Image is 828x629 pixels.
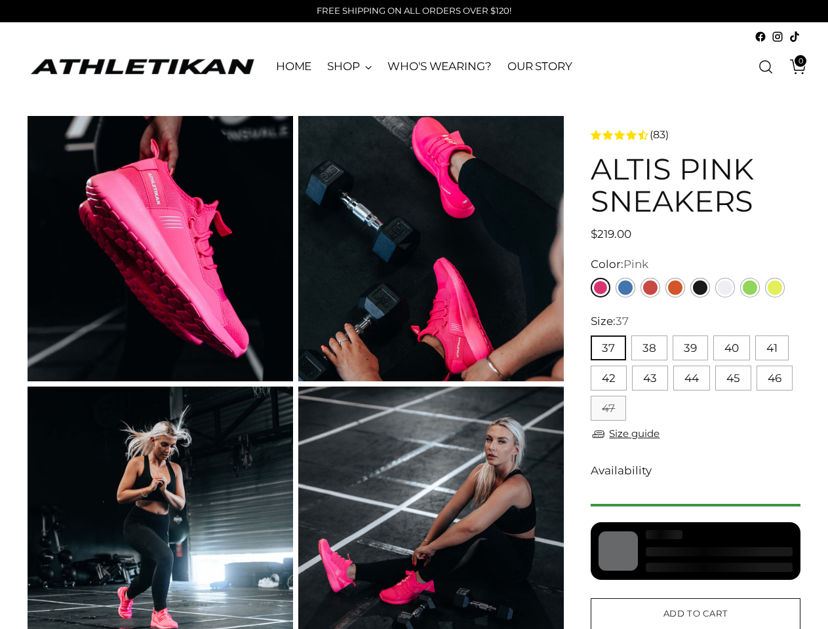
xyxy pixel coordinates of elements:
[623,257,648,271] span: Pink
[632,366,668,391] button: 43
[663,607,728,620] span: Add to cart
[28,116,293,381] img: ALTIS Pink Sneakers
[591,335,626,360] button: 37
[591,278,610,297] a: Pink
[715,366,751,391] button: 45
[755,335,789,360] button: 41
[650,127,669,143] span: (83)
[28,56,257,77] a: ATHLETIKAN
[795,55,806,67] span: 0
[757,366,793,391] button: 46
[715,278,735,297] a: White
[387,52,492,81] a: WHO'S WEARING?
[591,227,631,240] span: $219.00
[780,54,806,80] a: Open cart modal
[753,54,779,80] a: Open search modal
[591,313,629,330] label: Size:
[327,52,372,81] a: SHOP
[616,314,629,328] span: 37
[591,426,660,442] a: Size guide
[740,278,760,297] a: Green
[673,335,708,360] button: 39
[591,153,800,218] h1: ALTIS Pink Sneakers
[690,278,710,297] a: Black
[616,278,635,297] a: Blue
[507,52,572,81] a: OUR STORY
[591,366,627,391] button: 42
[665,278,685,297] a: Orange
[591,463,652,479] span: Availability
[276,52,312,81] a: HOME
[298,116,564,381] img: ALTIS Pink Sneakers
[631,335,667,360] button: 38
[641,278,660,297] a: Red
[713,335,750,360] button: 40
[765,278,785,297] a: Yellow
[591,256,648,273] label: Color:
[673,366,710,391] button: 44
[317,5,511,18] p: FREE SHIPPING ON ALL ORDERS OVER $120!
[591,396,626,421] button: 47
[591,126,800,143] a: 4.3 rating (83 votes)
